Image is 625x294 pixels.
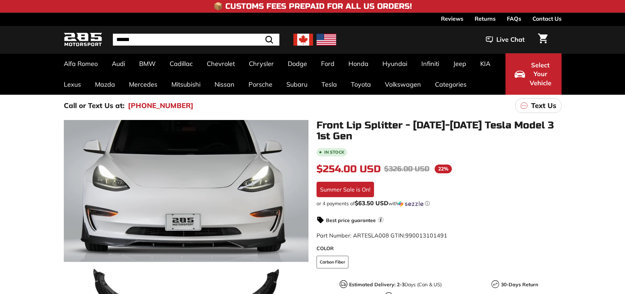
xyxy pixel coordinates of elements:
a: Tesla [314,74,344,95]
a: Hyundai [375,53,414,74]
span: i [378,216,384,223]
span: Select Your Vehicle [529,61,552,88]
a: KIA [473,53,497,74]
a: Categories [428,74,474,95]
a: BMW [132,53,163,74]
span: 990013101491 [405,232,447,239]
a: Ford [314,53,341,74]
a: Mitsubishi [164,74,208,95]
label: COLOR [317,245,562,252]
a: Text Us [515,98,562,113]
a: Mercedes [122,74,164,95]
strong: 30-Days Return [501,281,538,288]
a: Honda [341,53,375,74]
strong: Best price guarantee [326,217,376,223]
a: Porsche [242,74,279,95]
span: Part Number: ARTESLA008 GTIN: [317,232,447,239]
div: or 4 payments of with [317,200,562,207]
strong: Estimated Delivery: 2-3 [349,281,405,288]
input: Search [113,34,279,46]
a: Alfa Romeo [57,53,105,74]
a: Subaru [279,74,314,95]
a: Returns [475,13,496,25]
button: Select Your Vehicle [505,53,562,95]
h1: Front Lip Splitter - [DATE]-[DATE] Tesla Model 3 1st Gen [317,120,562,142]
div: or 4 payments of$63.50 USDwithSezzle Click to learn more about Sezzle [317,200,562,207]
a: Lexus [57,74,88,95]
a: Jeep [446,53,473,74]
a: Reviews [441,13,463,25]
a: Contact Us [532,13,562,25]
p: Days (Can & US) [349,281,442,288]
span: $326.00 USD [384,165,429,173]
span: $63.50 USD [355,199,388,207]
span: Live Chat [496,35,525,44]
a: Mazda [88,74,122,95]
p: Call or Text Us at: [64,100,124,111]
div: Summer Sale is On! [317,182,374,197]
span: 22% [435,165,452,173]
a: Cart [534,28,552,52]
a: [PHONE_NUMBER] [128,100,193,111]
a: Audi [105,53,132,74]
b: In stock [324,150,344,154]
a: FAQs [507,13,521,25]
button: Live Chat [477,31,534,48]
a: Volkswagen [378,74,428,95]
a: Dodge [281,53,314,74]
a: Chevrolet [200,53,242,74]
h4: 📦 Customs Fees Prepaid for All US Orders! [213,2,412,11]
p: Text Us [531,100,556,111]
img: Sezzle [398,201,423,207]
a: Toyota [344,74,378,95]
span: $254.00 USD [317,163,381,175]
img: Logo_285_Motorsport_areodynamics_components [64,32,102,48]
a: Infiniti [414,53,446,74]
a: Nissan [208,74,242,95]
a: Chrysler [242,53,281,74]
a: Cadillac [163,53,200,74]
